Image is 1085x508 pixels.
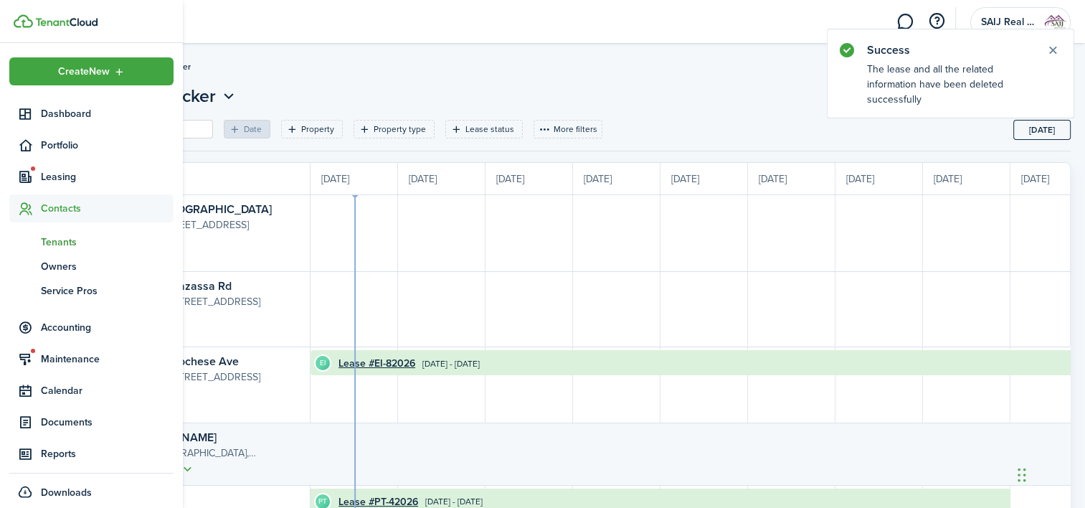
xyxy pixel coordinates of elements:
[981,17,1038,27] span: SAIJ Real Estate Co
[748,163,835,194] div: [DATE]
[374,123,426,136] filter-tag-label: Property type
[41,235,174,250] span: Tenants
[41,383,174,398] span: Calendar
[127,446,303,461] p: 1845 [GEOGRAPHIC_DATA], [GEOGRAPHIC_DATA], [GEOGRAPHIC_DATA]
[398,163,485,194] div: [DATE]
[159,217,304,232] p: [STREET_ADDRESS]
[660,163,748,194] div: [DATE]
[41,106,174,121] span: Dashboard
[41,283,174,298] span: Service Pros
[1044,11,1067,34] img: SAIJ Real Estate Co
[58,67,110,77] span: Create New
[41,485,92,500] span: Downloads
[485,163,573,194] div: [DATE]
[338,356,415,371] a: Lease #EI-82026
[534,120,602,138] button: More filters
[171,370,304,385] p: [STREET_ADDRESS]
[41,415,174,430] span: Documents
[1013,120,1071,140] button: Today
[159,201,272,217] a: [GEOGRAPHIC_DATA]
[1018,453,1026,497] div: Drag
[924,9,949,34] button: Open resource center
[425,495,483,508] time: [DATE] - [DATE]
[465,123,514,136] filter-tag-label: Lease status
[171,294,304,309] p: [STREET_ADDRESS]
[835,163,923,194] div: [DATE]
[354,120,435,138] filter-tag: Open filter
[445,120,523,138] filter-tag: Open filter
[9,230,174,254] a: Tenants
[891,4,919,40] a: Messaging
[41,169,174,184] span: Leasing
[41,352,174,367] span: Maintenance
[41,259,174,274] span: Owners
[9,254,174,278] a: Owners
[846,353,1085,508] iframe: Chat Widget
[281,120,343,138] filter-tag: Open filter
[41,138,174,153] span: Portfolio
[828,62,1074,118] notify-body: The lease and all the related information have been deleted successfully
[171,278,232,294] a: Cazassa Rd
[923,163,1010,194] div: [DATE]
[9,100,174,128] a: Dashboard
[573,163,660,194] div: [DATE]
[867,42,1032,59] notify-title: Success
[35,18,98,27] img: TenantCloud
[422,357,480,370] time: [DATE] - [DATE]
[41,320,174,335] span: Accounting
[1043,40,1063,60] button: Close notify
[9,278,174,303] a: Service Pros
[316,356,330,370] avatar-text: EI
[14,14,33,28] img: TenantCloud
[41,201,174,216] span: Contacts
[301,123,334,136] filter-tag-label: Property
[171,353,239,370] a: Cochese Ave
[9,440,174,468] a: Reports
[41,446,174,461] span: Reports
[9,57,174,85] button: Open menu
[311,163,398,194] div: [DATE]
